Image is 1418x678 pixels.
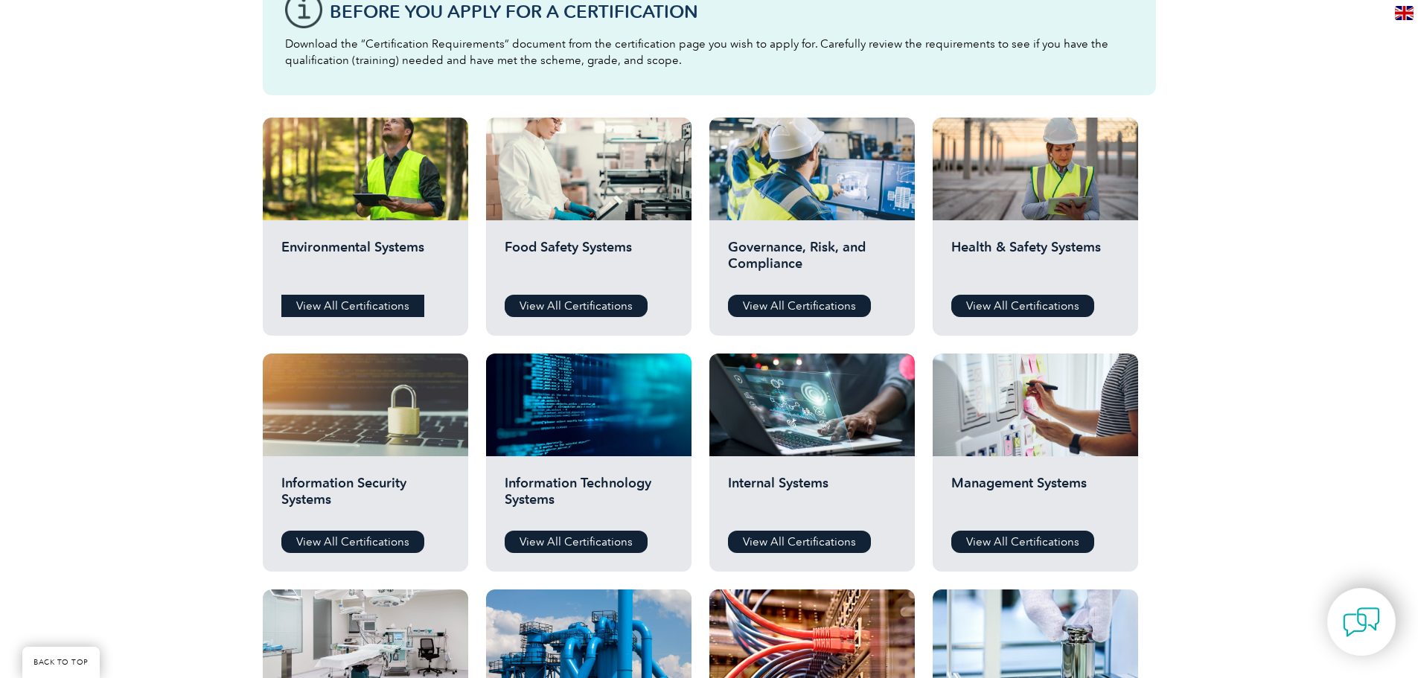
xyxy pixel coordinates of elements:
h3: Before You Apply For a Certification [330,2,1134,21]
h2: Internal Systems [728,475,896,519]
p: Download the “Certification Requirements” document from the certification page you wish to apply ... [285,36,1134,68]
img: en [1395,6,1414,20]
h2: Information Security Systems [281,475,450,519]
h2: Information Technology Systems [505,475,673,519]
h2: Environmental Systems [281,239,450,284]
a: View All Certifications [505,531,648,553]
a: View All Certifications [728,531,871,553]
a: View All Certifications [281,531,424,553]
h2: Governance, Risk, and Compliance [728,239,896,284]
h2: Food Safety Systems [505,239,673,284]
h2: Management Systems [951,475,1120,519]
a: View All Certifications [728,295,871,317]
img: contact-chat.png [1343,604,1380,641]
a: View All Certifications [951,295,1094,317]
a: View All Certifications [281,295,424,317]
a: View All Certifications [951,531,1094,553]
a: BACK TO TOP [22,647,100,678]
h2: Health & Safety Systems [951,239,1120,284]
a: View All Certifications [505,295,648,317]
